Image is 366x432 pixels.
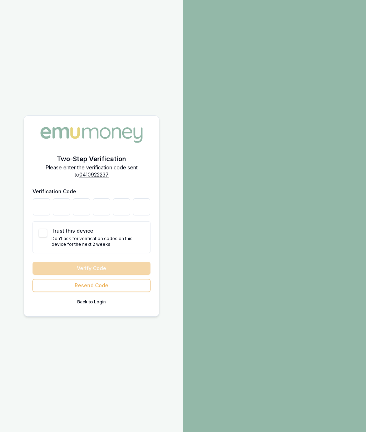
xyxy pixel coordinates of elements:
button: Resend Code [33,279,150,292]
label: Trust this device [51,228,93,234]
h2: Two-Step Verification [33,154,150,164]
p: Don't ask for verification codes on this device for the next 2 weeks [51,236,144,247]
button: Back to Login [33,296,150,308]
p: Please enter the verification code sent to [33,164,150,178]
img: Emu Money [38,124,145,145]
label: Verification Code [33,188,76,194]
